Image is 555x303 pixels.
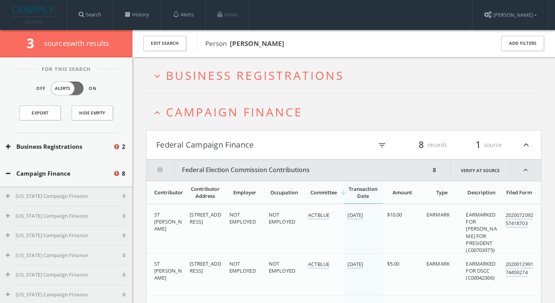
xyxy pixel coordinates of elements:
span: ST [PERSON_NAME] [154,260,182,281]
span: NOT EMPLOYED [229,211,256,225]
img: illumis [12,6,56,24]
div: Employer [229,189,260,196]
button: [US_STATE] Campaign Finance [6,271,123,279]
span: 0 [123,192,125,200]
span: EARMARKED FOR [PERSON_NAME] FOR PRESIDENT (C00703975) [466,211,497,254]
a: [DATE] [347,261,363,269]
i: expand_less [521,138,531,151]
div: Amount [387,189,418,196]
i: expand_less [510,160,541,181]
a: ACTBLUE [308,211,329,220]
span: On [89,85,97,92]
i: expand_more [152,71,162,81]
a: [DATE] [347,211,363,220]
div: Type [426,189,457,196]
button: [US_STATE] Campaign Finance [6,192,123,200]
button: [US_STATE] Campaign Finance [6,252,123,259]
span: 3 [26,34,41,52]
span: EARMARK [426,211,450,218]
span: 8 [415,138,427,151]
a: 202007209257418703 [506,211,533,228]
button: Business Registrations [6,142,113,151]
span: $5.00 [387,260,400,267]
button: [US_STATE] Campaign Finance [6,232,123,240]
span: 0 [123,271,125,279]
div: Description [466,189,497,196]
b: [PERSON_NAME] [230,39,284,48]
span: 0 [123,232,125,240]
div: Committee [308,189,339,196]
button: expand_lessCampaign Finance [152,106,541,118]
span: 0 [123,252,125,259]
span: ST [PERSON_NAME] [154,211,182,232]
a: Verify at source [450,160,510,181]
span: For This Search [36,65,97,73]
span: [STREET_ADDRESS] [190,211,221,225]
span: [STREET_ADDRESS] [190,260,221,274]
a: Export [19,106,61,120]
span: $10.00 [387,211,402,218]
div: Transaction Date [347,185,378,199]
span: 1 [472,138,484,151]
a: 202001299174459274 [506,261,533,277]
button: Add Filters [501,36,544,51]
span: 2 [122,142,125,151]
span: Business Registrations [166,67,344,83]
div: Filed Form [506,189,533,196]
i: arrow_downward [340,188,347,196]
button: [US_STATE] Campaign Finance [6,212,123,220]
button: [US_STATE] Campaign Finance [6,291,123,299]
span: NOT EMPLOYED [269,260,295,274]
span: 8 [122,169,125,178]
button: Federal Election Commission Contributions [146,160,430,181]
span: Off [36,85,46,92]
button: Hide Empty [72,106,113,120]
button: expand_moreBusiness Registrations [152,69,541,82]
button: Edit Search [143,36,186,51]
button: Federal Campaign Finance [156,138,344,151]
span: 0 [123,291,125,299]
span: EARMARKED FOR DSCC (C00042366) [466,260,495,281]
div: Contributor [154,189,181,196]
div: Contributor Address [190,185,220,199]
div: Occupation [269,189,300,196]
span: NOT EMPLOYED [229,260,256,274]
i: filter_list [378,141,386,150]
i: expand_less [152,107,162,118]
span: 0 [123,212,125,220]
span: NOT EMPLOYED [269,211,295,225]
span: source s with results [44,39,109,48]
button: Campaign Finance [6,169,113,178]
span: EARMARK [426,260,450,267]
div: source [455,138,502,151]
div: records [400,138,447,151]
a: ACTBLUE [308,261,329,269]
span: Campaign Finance [166,104,303,120]
div: 8 [430,160,439,181]
span: Person [205,39,284,48]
